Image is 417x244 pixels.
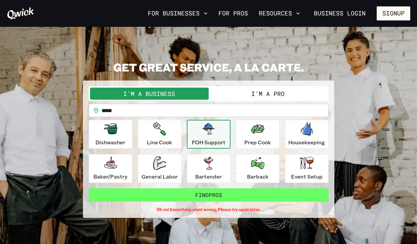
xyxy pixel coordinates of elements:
[247,173,268,181] p: Barback
[291,173,323,181] p: Event Setup
[89,154,132,183] button: Baker/Pastry
[192,138,225,146] p: FOH Support
[89,120,132,149] button: Dishwasher
[147,138,172,146] p: Line Cook
[244,138,271,146] p: Prep Cook
[377,6,410,20] button: Signup
[187,120,231,149] button: FOH Support
[285,120,329,149] button: Housekeeping
[141,173,178,181] p: General Labor
[209,88,327,100] button: I'm a Pro
[216,8,251,19] a: For Pros
[187,154,231,183] button: Bartender
[236,154,280,183] button: Barback
[288,138,325,146] p: Housekeeping
[145,8,210,19] button: For Businesses
[157,207,260,212] span: Oh no! Something went wrong. Please try again later.
[95,138,125,146] p: Dishwasher
[308,6,371,20] a: Business Login
[138,154,181,183] button: General Labor
[256,8,303,19] button: Resources
[90,88,209,100] button: I'm a Business
[83,60,334,74] h2: GET GREAT SERVICE, A LA CARTE.
[138,120,181,149] button: Line Cook
[89,188,329,202] button: FindPros
[195,173,222,181] p: Bartender
[93,173,127,181] p: Baker/Pastry
[236,120,280,149] button: Prep Cook
[285,154,329,183] button: Event Setup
